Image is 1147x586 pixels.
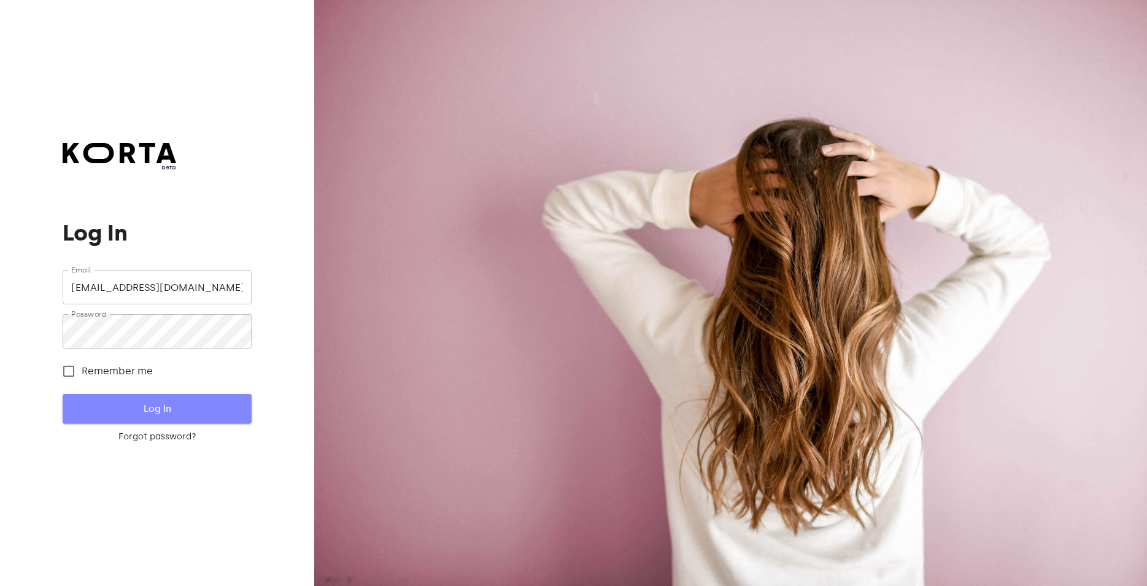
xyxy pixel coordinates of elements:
span: Remember me [82,364,153,379]
img: Korta [63,143,176,163]
a: beta [63,143,176,172]
button: Log In [63,394,251,423]
span: beta [63,163,176,172]
h1: Log In [63,221,251,245]
a: Forgot password? [63,431,251,443]
span: Log In [82,401,231,417]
